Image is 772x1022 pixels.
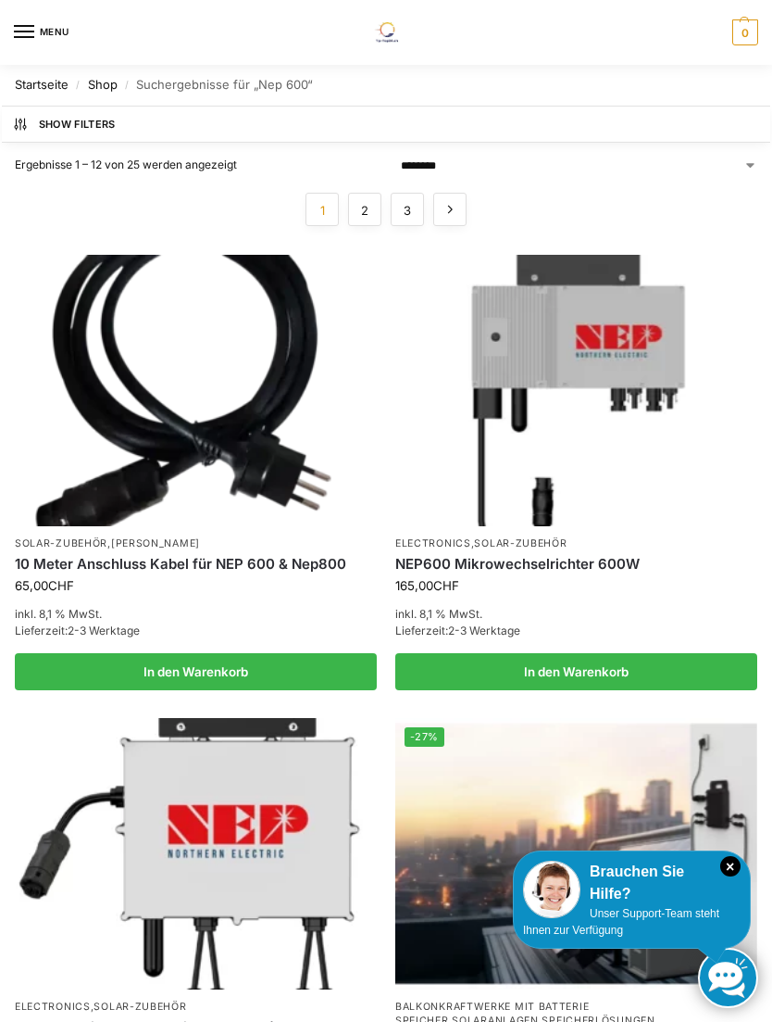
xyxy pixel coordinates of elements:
a: [PERSON_NAME] [111,537,200,549]
img: Solaranlagen, Speicheranlagen und Energiesparprodukte [364,22,407,43]
span: Lieferzeit: [395,624,520,637]
a: Electronics [395,537,471,549]
p: , [15,1001,377,1015]
a: Solar-Zubehör [93,1001,186,1013]
p: inkl. 8,1 % MwSt. [395,606,757,623]
span: / [118,78,137,93]
bdi: 165,00 [395,578,459,593]
span: / [68,78,88,93]
p: Ergebnisse 1 – 12 von 25 werden angezeigt [15,157,382,173]
nav: Breadcrumb [15,65,757,106]
img: Customer service [523,861,580,918]
img: Nep 600 [395,255,757,526]
a: Startseite [15,77,68,92]
a: Solar-Zubehör [15,537,107,549]
span: Unser Support-Team steht Ihnen zur Verfügung [523,907,719,937]
nav: Produkt-Seitennummerierung [15,193,757,241]
p: inkl. 8,1 % MwSt. [15,606,377,623]
a: NEP600 Mikrowechselrichter 600W [395,555,757,574]
img: NEP 800 Drosselbar auf 600 Watt [15,718,377,990]
p: , [15,537,377,551]
i: Schließen [720,856,741,877]
span: 2-3 Werktage [68,624,140,637]
span: 2-3 Werktage [448,624,520,637]
bdi: 65,00 [15,578,74,593]
a: 10 Meter Anschluss Kabel für NEP 600 & Nep800 [15,555,377,574]
a: → [433,193,467,226]
select: Shop-Reihenfolge [401,158,757,174]
span: 0 [732,19,758,45]
a: Seite 2 [348,193,381,226]
a: Shop [88,77,118,92]
a: Electronics [15,1001,91,1013]
span: CHF [433,578,459,593]
span: CHF [48,578,74,593]
a: In den Warenkorb legen: „NEP600 Mikrowechselrichter 600W“ [395,653,757,690]
button: Menu [14,19,69,46]
a: Seite 3 [391,193,424,226]
img: Anschlusskabel-3meter [15,255,377,526]
p: , [395,537,757,551]
nav: Cart contents [728,19,758,45]
button: Show Filters [2,106,771,143]
a: Solar-Zubehör [474,537,567,549]
span: Lieferzeit: [15,624,140,637]
div: Brauchen Sie Hilfe? [523,861,741,905]
img: Balkonkraftwerk mit Marstek Speicher [395,718,757,990]
span: Seite 1 [305,193,339,226]
a: In den Warenkorb legen: „10 Meter Anschluss Kabel für NEP 600 & Nep800“ [15,653,377,690]
a: 0 [728,19,758,45]
a: -27%Balkonkraftwerk mit Marstek Speicher [395,718,757,990]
